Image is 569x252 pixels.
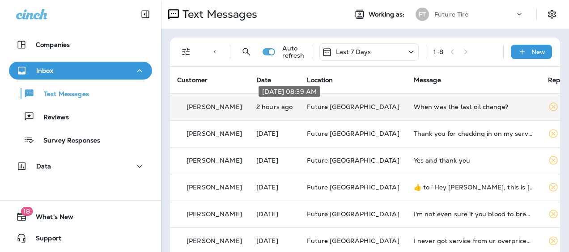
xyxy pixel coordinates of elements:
p: Aug 17, 2025 11:18 AM [256,210,293,218]
div: When was the last oil change? [414,103,534,110]
span: Future [GEOGRAPHIC_DATA] [307,210,399,218]
span: Customer [177,76,208,84]
div: [DATE] 08:39 AM [259,86,320,97]
p: New [531,48,545,55]
p: Text Messages [179,8,257,21]
div: I'm not even sure if you blood to break at all. I think you just took my money and sent me on my ... [414,210,534,218]
span: 18 [21,207,33,216]
span: Location [307,76,333,84]
span: What's New [27,213,73,224]
p: Inbox [36,67,53,74]
div: FT [416,8,429,21]
button: Collapse Sidebar [133,5,158,23]
button: Companies [9,36,152,54]
p: [PERSON_NAME] [187,157,242,164]
span: Future [GEOGRAPHIC_DATA] [307,103,399,111]
p: [PERSON_NAME] [187,184,242,191]
button: Filters [177,43,195,61]
button: Inbox [9,62,152,80]
span: Working as: [369,11,407,18]
p: Aug 22, 2025 08:39 AM [256,103,293,110]
span: Future [GEOGRAPHIC_DATA] [307,183,399,191]
div: I never got service from ur overpriced shop. [414,237,534,244]
p: Aug 21, 2025 09:13 AM [256,157,293,164]
span: Support [27,235,61,245]
div: ​👍​ to “ Hey Ceaser, this is Anthony at Future Tire Lakeside. Just a quick heads up—your vehicle ... [414,184,534,191]
button: Search Messages [238,43,255,61]
button: Survey Responses [9,130,152,149]
p: Auto refresh [282,45,305,59]
button: 18What's New [9,208,152,226]
p: Data [36,163,51,170]
div: 1 - 8 [433,48,443,55]
span: Future [GEOGRAPHIC_DATA] [307,130,399,138]
button: Text Messages [9,84,152,103]
div: Yes and thank you [414,157,534,164]
div: Thank you for checking in on my service. I was treated with respect and kindness. Tony was such a... [414,130,534,137]
button: Reviews [9,107,152,126]
p: [PERSON_NAME] [187,103,242,110]
span: Future [GEOGRAPHIC_DATA] [307,237,399,245]
p: Reviews [34,113,69,122]
p: Companies [36,41,70,48]
p: Aug 21, 2025 11:00 AM [256,130,293,137]
p: Last 7 Days [336,48,371,55]
span: Message [414,76,441,84]
button: Settings [544,6,560,22]
p: [PERSON_NAME] [187,237,242,244]
p: Future Tire [434,11,469,18]
button: Data [9,157,152,175]
p: Aug 16, 2025 10:05 AM [256,237,293,244]
button: Support [9,229,152,247]
p: [PERSON_NAME] [187,130,242,137]
p: Text Messages [35,90,89,99]
p: [PERSON_NAME] [187,210,242,218]
p: Aug 18, 2025 01:03 PM [256,184,293,191]
span: Future [GEOGRAPHIC_DATA] [307,156,399,164]
p: Survey Responses [34,137,100,145]
span: Date [256,76,272,84]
